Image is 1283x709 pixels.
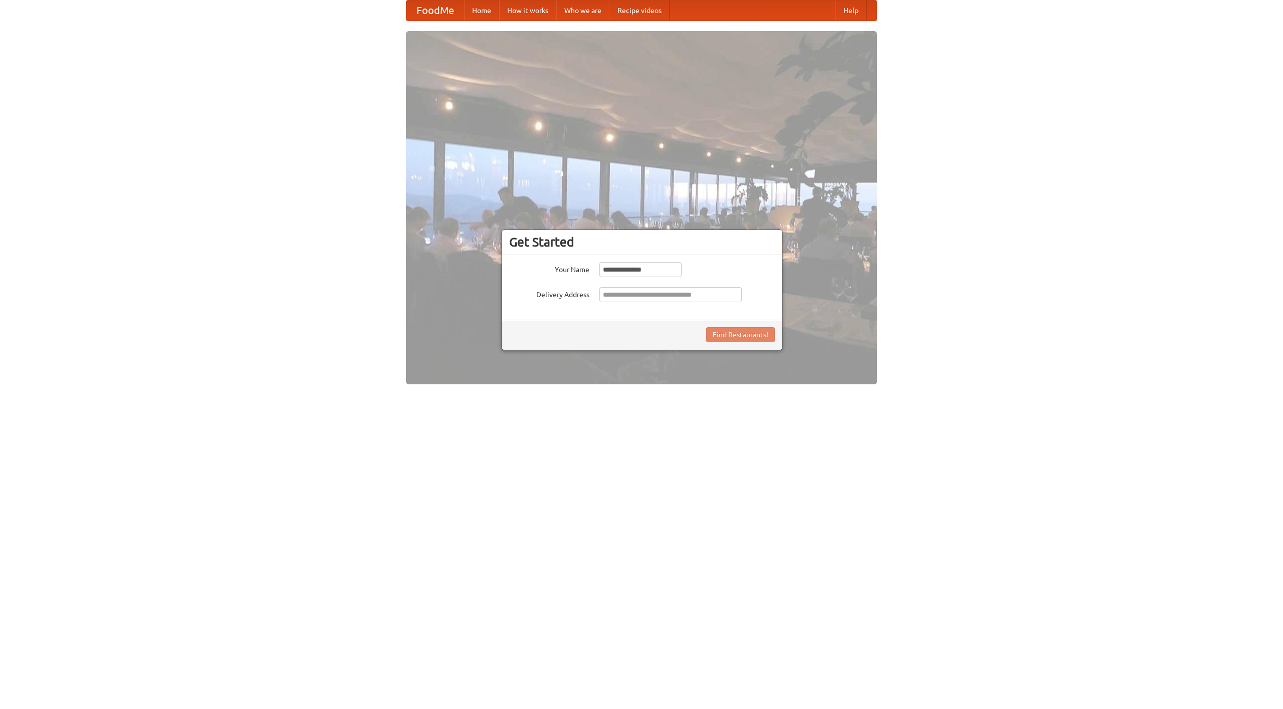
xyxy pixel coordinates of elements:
h3: Get Started [509,234,775,250]
button: Find Restaurants! [706,327,775,342]
a: Help [835,1,867,21]
a: Recipe videos [609,1,670,21]
label: Delivery Address [509,287,589,300]
a: Home [464,1,499,21]
a: Who we are [556,1,609,21]
a: How it works [499,1,556,21]
label: Your Name [509,262,589,275]
a: FoodMe [406,1,464,21]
